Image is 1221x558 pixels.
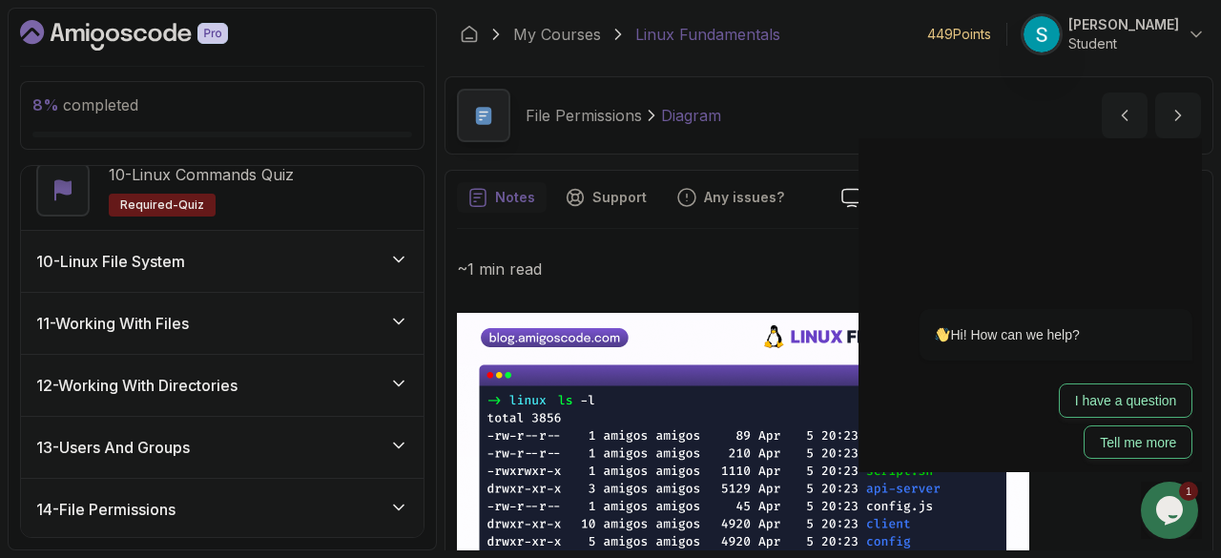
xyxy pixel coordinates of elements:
p: Diagram [661,104,721,127]
iframe: chat widget [1141,482,1202,539]
h3: 11 - Working With Files [36,312,189,335]
button: Feedback button [666,182,796,213]
a: My Courses [513,23,601,46]
h3: 10 - Linux File System [36,250,185,273]
button: 10-Linux File System [21,231,424,292]
span: completed [32,95,138,114]
button: 11-Working With Files [21,293,424,354]
button: 12-Working With Directories [21,355,424,416]
img: user profile image [1024,16,1060,52]
h3: 12 - Working With Directories [36,374,238,397]
span: quiz [178,197,204,213]
button: Support button [554,182,658,213]
p: File Permissions [526,104,642,127]
h3: 13 - Users And Groups [36,436,190,459]
span: 8 % [32,95,59,114]
button: 14-File Permissions [21,479,424,540]
p: Any issues? [704,188,784,207]
p: 449 Points [927,25,991,44]
p: Support [592,188,647,207]
button: user profile image[PERSON_NAME]Student [1023,15,1206,53]
button: 13-Users And Groups [21,417,424,478]
a: Dashboard [460,25,479,44]
button: 10-Linux Commands QuizRequired-quiz [36,163,408,217]
p: Notes [495,188,535,207]
h3: 14 - File Permissions [36,498,176,521]
p: 10 - Linux Commands Quiz [109,163,294,186]
button: next content [1155,93,1201,138]
button: notes button [457,182,547,213]
p: Linux Fundamentals [635,23,780,46]
p: Student [1068,34,1179,53]
span: Required- [120,197,178,213]
p: ~1 min read [457,256,1201,282]
a: Slides [826,188,923,208]
button: previous content [1102,93,1148,138]
a: Dashboard [20,20,272,51]
p: [PERSON_NAME] [1068,15,1179,34]
iframe: chat widget [859,138,1202,472]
